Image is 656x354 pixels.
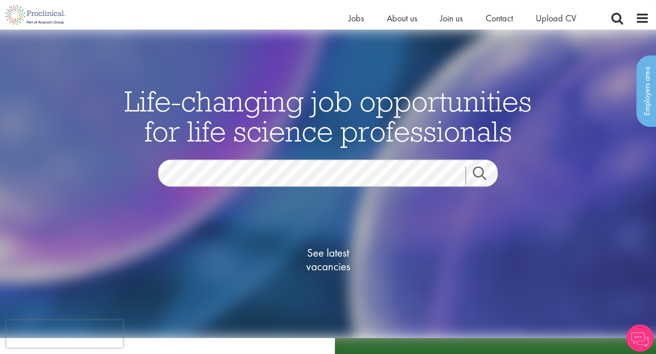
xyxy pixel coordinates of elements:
a: Contact [486,12,513,24]
a: Upload CV [536,12,576,24]
span: See latest vacancies [282,246,374,273]
img: Chatbot [626,324,654,352]
a: Jobs [348,12,364,24]
iframe: reCAPTCHA [6,320,123,348]
span: Life-changing job opportunities for life science professionals [124,82,532,149]
a: Job search submit button [466,166,505,184]
a: About us [387,12,417,24]
a: Join us [440,12,463,24]
a: See latestvacancies [282,209,374,309]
